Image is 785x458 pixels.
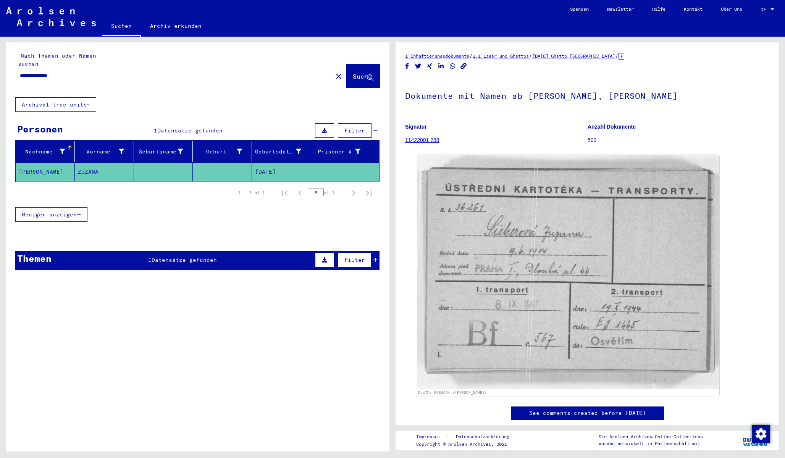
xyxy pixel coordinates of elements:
button: Weniger anzeigen [15,207,87,222]
mat-header-cell: Vorname [75,141,134,162]
button: Suche [346,64,380,88]
a: 1.1 Lager und Ghettos [473,53,529,59]
a: Datenschutzerklärung [450,433,518,441]
mat-icon: close [334,72,343,81]
div: Geburt‏ [196,148,242,156]
button: Next page [346,185,361,200]
p: Copyright © Arolsen Archives, 2021 [416,441,518,448]
img: Zustimmung ändern [752,425,770,443]
span: DE [761,7,769,12]
button: First page [277,185,292,200]
span: 1 [148,256,152,263]
div: Nachname [19,148,65,156]
mat-header-cell: Nachname [16,141,75,162]
div: Geburtsname [137,148,183,156]
mat-header-cell: Geburtsname [134,141,193,162]
mat-header-cell: Geburt‏ [193,141,252,162]
button: Clear [331,68,346,84]
p: wurden entwickelt in Partnerschaft mit [599,440,703,447]
button: Last page [361,185,376,200]
a: Impressum [416,433,446,441]
span: Filter [344,127,365,134]
span: 1 [154,127,157,134]
span: / [529,52,532,59]
div: Vorname [78,145,134,158]
a: DocID: 5080054 ([PERSON_NAME]) [418,390,487,395]
span: Filter [344,256,365,263]
button: Filter [338,253,372,267]
span: Suche [353,73,372,80]
div: Prisoner # [314,145,370,158]
div: Vorname [78,148,124,156]
a: 11422001 288 [405,137,439,143]
b: Anzahl Dokumente [588,124,636,130]
div: Prisoner # [314,148,360,156]
span: Datensätze gefunden [152,256,217,263]
a: 1 Inhaftierungsdokumente [405,53,469,59]
span: Datensätze gefunden [157,127,223,134]
div: Geburtsdatum [255,145,311,158]
div: | [416,433,518,441]
img: yv_logo.png [741,431,770,450]
mat-header-cell: Prisoner # [311,141,379,162]
button: Archival tree units [15,97,96,112]
div: Nachname [19,145,74,158]
mat-cell: ZUZANA [75,163,134,181]
mat-cell: [DATE] [252,163,311,181]
span: Weniger anzeigen [22,211,77,218]
h1: Dokumente mit Namen ab [PERSON_NAME], [PERSON_NAME] [405,78,770,112]
mat-cell: [PERSON_NAME] [16,163,75,181]
div: of 1 [308,189,346,196]
div: Personen [17,122,63,136]
button: Share on LinkedIn [437,61,445,71]
span: / [469,52,473,59]
button: Copy link [460,61,468,71]
img: 001.jpg [417,155,719,389]
p: Die Arolsen Archives Online-Collections [599,433,703,440]
p: 500 [588,136,770,144]
button: Share on Twitter [414,61,422,71]
div: Geburtsname [137,145,193,158]
mat-header-cell: Geburtsdatum [252,141,311,162]
button: Share on Xing [426,61,434,71]
button: Share on Facebook [403,61,411,71]
div: 1 – 1 of 1 [238,189,265,196]
b: Signatur [405,124,427,130]
a: See comments created before [DATE] [529,409,646,417]
div: Themen [17,252,52,265]
img: Arolsen_neg.svg [6,7,96,26]
a: [DATE] Ghetto [GEOGRAPHIC_DATA] [532,53,615,59]
button: Share on WhatsApp [449,61,457,71]
span: / [615,52,619,59]
a: Suchen [102,17,141,37]
a: Archiv erkunden [141,17,211,35]
div: Geburt‏ [196,145,252,158]
button: Previous page [292,185,308,200]
mat-label: Nach Themen oder Namen suchen [18,52,96,67]
div: Geburtsdatum [255,148,301,156]
div: Zustimmung ändern [751,424,770,443]
button: Filter [338,123,372,138]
